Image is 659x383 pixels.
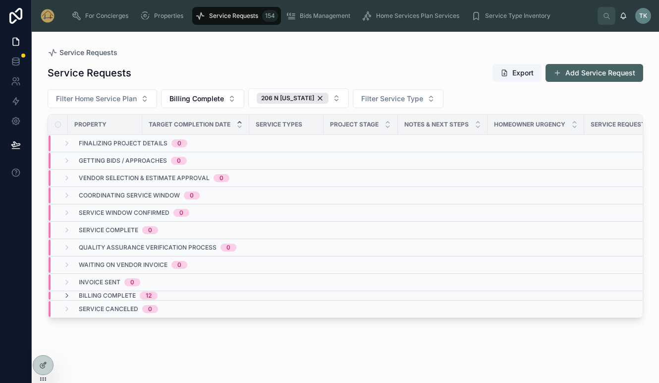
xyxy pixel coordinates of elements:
span: Bids Management [300,12,350,20]
span: Service Requests [209,12,258,20]
div: 0 [130,278,134,286]
div: 0 [177,157,181,165]
a: Properties [137,7,190,25]
div: 0 [148,226,152,234]
span: Filter Service Type [361,94,423,104]
span: Project Stage [330,121,379,128]
div: 0 [226,244,230,252]
span: Quality Assurance Verification Process [79,244,217,252]
span: Homeowner Urgency [494,121,565,128]
button: Select Button [353,89,443,108]
a: Service Requests [48,48,117,58]
button: Unselect 33 [257,93,329,104]
a: Service Requests154 [192,7,281,25]
span: Service Window Confirmed [79,209,169,217]
span: Notes & Next Steps [404,121,469,128]
div: 12 [146,292,152,300]
span: TK [639,12,647,20]
h1: Service Requests [48,66,131,80]
span: Finalizing Project Details [79,139,167,147]
span: Property [74,121,107,128]
a: Bids Management [283,7,357,25]
span: Home Services Plan Services [376,12,459,20]
div: 154 [262,10,278,22]
a: Home Services Plan Services [359,7,466,25]
span: Service Types [256,121,302,128]
div: 0 [190,191,194,199]
div: 0 [220,174,223,182]
span: Billing Complete [79,292,136,300]
span: Service Canceled [79,305,138,313]
img: App logo [40,8,55,24]
button: Export [493,64,542,82]
span: Service Type Inventory [485,12,550,20]
span: For Concierges [85,12,128,20]
button: Select Button [48,89,157,108]
span: Vendor Selection & Estimate Approval [79,174,210,182]
span: Properties [154,12,183,20]
span: Target Completion Date [149,121,230,128]
div: 0 [148,305,152,313]
div: 0 [177,261,181,269]
span: Getting Bids / Approaches [79,157,167,165]
button: Select Button [248,88,349,108]
span: 206 N [US_STATE] [261,94,314,102]
button: Select Button [161,89,244,108]
span: Billing Complete [169,94,224,104]
div: 0 [177,139,181,147]
span: Coordinating Service Window [79,191,180,199]
div: 0 [179,209,183,217]
span: Waiting on Vendor Invoice [79,261,167,269]
span: Filter Home Service Plan [56,94,137,104]
a: For Concierges [68,7,135,25]
div: scrollable content [63,5,598,27]
span: Invoice Sent [79,278,120,286]
span: Service Complete [79,226,138,234]
a: Service Type Inventory [468,7,557,25]
button: Add Service Request [546,64,643,82]
span: Service Requests [59,48,117,58]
